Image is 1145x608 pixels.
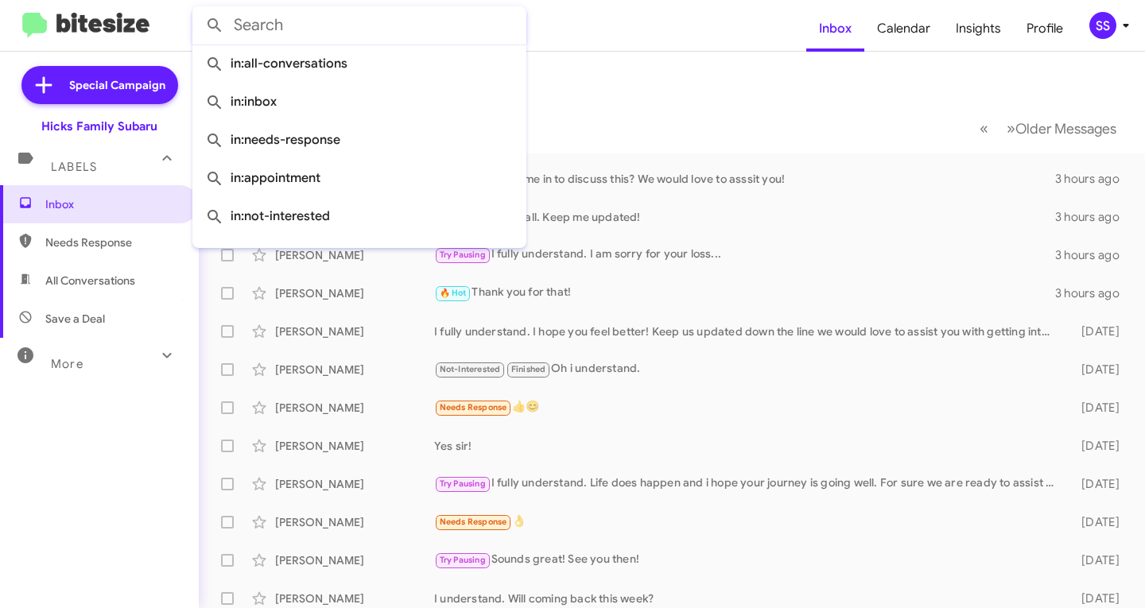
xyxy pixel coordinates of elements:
span: 🔥 Hot [440,288,467,298]
div: [PERSON_NAME] [275,362,434,378]
a: Calendar [864,6,943,52]
div: [PERSON_NAME] [275,438,434,454]
div: [DATE] [1063,323,1132,339]
div: Not a problem at all. Keep me updated! [434,209,1055,225]
div: [PERSON_NAME] [275,514,434,530]
span: Try Pausing [440,250,486,260]
a: Insights [943,6,1014,52]
div: [DATE] [1063,591,1132,606]
div: [DATE] [1063,552,1132,568]
span: Try Pausing [440,555,486,565]
div: I fully understand. I am sorry for your loss... [434,246,1055,264]
div: SS [1089,12,1116,39]
div: [DATE] [1063,514,1132,530]
div: Thank you for that! [434,284,1055,302]
span: Try Pausing [440,478,486,489]
div: [DATE] [1063,476,1132,492]
div: [PERSON_NAME] [275,247,434,263]
a: Special Campaign [21,66,178,104]
span: Older Messages [1015,120,1116,137]
div: Oh i understand. [434,360,1063,378]
span: in:sold-verified [205,235,514,273]
div: When can you come in to discuss this? We would love to asssit you! [434,171,1055,187]
span: « [980,118,988,138]
span: Labels [51,160,97,174]
div: [PERSON_NAME] [275,400,434,416]
div: 3 hours ago [1055,209,1132,225]
span: Inbox [45,196,180,212]
div: [DATE] [1063,362,1132,378]
span: Special Campaign [69,77,165,93]
span: More [51,357,83,371]
a: Inbox [806,6,864,52]
span: Needs Response [45,234,180,250]
span: Finished [511,364,546,374]
button: Next [997,112,1126,145]
span: Needs Response [440,402,507,412]
div: 👍😊 [434,398,1063,416]
span: Needs Response [440,517,507,527]
div: Yes sir! [434,438,1063,454]
span: in:needs-response [205,121,514,159]
div: 3 hours ago [1055,171,1132,187]
span: Not-Interested [440,364,501,374]
span: All Conversations [45,273,135,289]
input: Search [192,6,526,45]
div: [DATE] [1063,438,1132,454]
span: in:not-interested [205,197,514,235]
div: I fully understand. Life does happen and i hope your journey is going well. For sure we are ready... [434,474,1063,493]
div: 👌 [434,513,1063,531]
div: I fully understand. I hope you feel better! Keep us updated down the line we would love to assist... [434,323,1063,339]
div: I understand. Will coming back this week? [434,591,1063,606]
div: [PERSON_NAME] [275,552,434,568]
div: [PERSON_NAME] [275,591,434,606]
button: Previous [970,112,998,145]
div: [PERSON_NAME] [275,285,434,301]
div: Hicks Family Subaru [41,118,157,134]
button: SS [1076,12,1128,39]
div: [PERSON_NAME] [275,323,434,339]
div: Sounds great! See you then! [434,551,1063,569]
div: [DATE] [1063,400,1132,416]
a: Profile [1014,6,1076,52]
div: [PERSON_NAME] [275,476,434,492]
span: in:all-conversations [205,45,514,83]
span: » [1007,118,1015,138]
span: in:inbox [205,83,514,121]
div: 3 hours ago [1055,247,1132,263]
span: Save a Deal [45,311,105,327]
nav: Page navigation example [971,112,1126,145]
span: in:appointment [205,159,514,197]
div: 3 hours ago [1055,285,1132,301]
